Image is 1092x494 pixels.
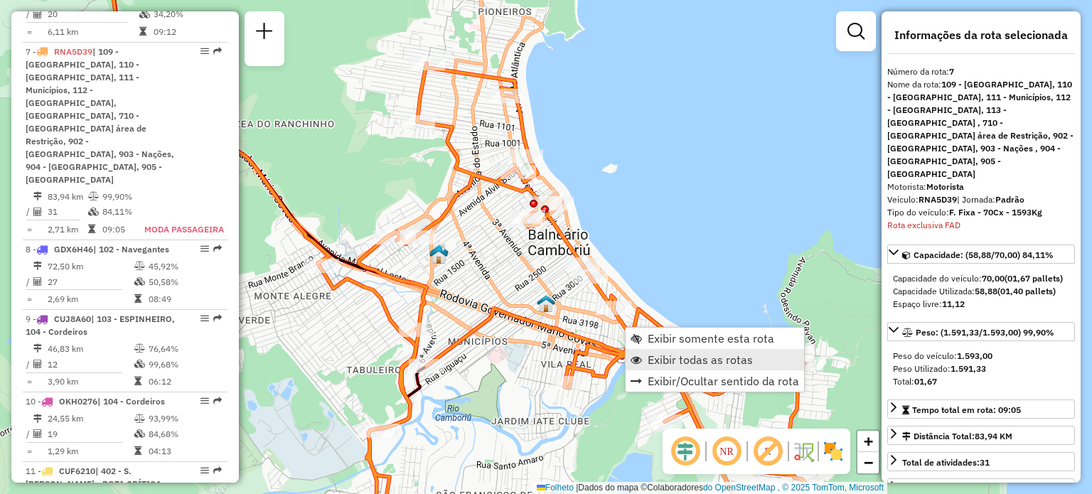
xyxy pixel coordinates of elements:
[893,375,1069,388] div: Total:
[792,440,815,463] img: Fluxo de ruas
[887,206,1075,219] div: Tipo do veículo:
[134,262,145,270] i: % de utilização do peso
[134,446,141,455] i: Tempo total em rota
[887,219,1075,232] div: Rota exclusiva FAD
[213,397,222,405] em: Rota exportada
[102,206,132,217] font: 84,11%
[648,354,753,365] span: Exibir todas as rotas
[887,193,1075,206] div: Veículo:
[893,285,1069,298] div: Capacidade Utilizada:
[213,245,222,253] em: Rota exportada
[703,483,884,493] a: do OpenStreetMap , © 2025 TomTom, Microsoft
[975,286,997,296] strong: 58,88
[893,298,1069,311] div: Espaço livre:
[149,359,178,370] font: 99,68%
[822,440,845,463] img: Exibir/Ocultar setores
[48,224,78,235] font: 2,71 km
[1005,273,1063,284] strong: (01,67 pallets)
[537,294,555,313] img: 711 UDC Light WCL Camboriú
[982,273,1005,284] strong: 70,00
[893,272,1069,285] div: Capacidade do veículo:
[149,413,178,424] font: 93,99%
[887,426,1075,445] a: Distância Total:83,94 KM
[578,483,647,493] font: Dados do mapa ©
[33,344,42,353] i: Distância Total
[887,79,1074,179] strong: 109 - [GEOGRAPHIC_DATA], 110 - [GEOGRAPHIC_DATA], 111 - Municípios, 112 - [GEOGRAPHIC_DATA], 113 ...
[102,224,125,235] font: 09:05
[134,377,141,385] i: Tempo total em rota
[957,350,992,361] strong: 1.593,00
[33,429,42,438] i: Total de Atividades
[545,483,574,493] font: Folheto
[54,46,92,57] font: RNA5D39
[144,224,224,235] font: MODA PASSAGEIRA
[751,434,785,468] span: Exibir rótulo
[33,192,42,200] i: Distância Total
[139,27,146,36] i: Tempo total em rota
[857,431,879,452] a: Ampliar
[957,194,1024,205] span: | Jornada:
[59,396,97,407] font: OKH0276
[626,349,804,370] li: Exibir todas as rotas
[27,224,32,235] font: =
[887,245,1075,264] a: Capacidade: (58,88/70,00) 84,11%
[27,294,32,304] font: =
[149,294,171,304] font: 08:49
[26,396,41,407] font: 10 -
[26,313,36,324] font: 9 -
[48,376,78,387] font: 3,90 km
[857,452,879,473] a: Diminuir o zoom
[250,17,279,49] a: Nova sessão e pesquisa
[54,313,91,324] font: CUJ8A60
[26,46,36,57] font: 7 -
[648,333,774,344] span: Exibir somente esta rota
[213,47,222,55] em: Rota exportada
[26,9,30,19] font: /
[842,17,870,45] a: Filtros de exibição
[154,9,183,19] font: 34,20%
[213,314,222,323] em: Rota exportada
[48,294,78,304] font: 2,69 km
[887,65,1075,78] div: Número da rota:
[902,457,990,468] span: Total de atividades:
[864,453,873,471] font: −
[48,429,58,439] font: 19
[537,483,574,493] a: Folheto
[48,206,58,217] font: 31
[902,430,1012,443] div: Distância Total:
[942,299,965,309] strong: 11,12
[887,344,1075,394] div: Peso: (1.591,33/1.593,00) 99,90%
[134,429,145,438] i: % de utilização da cubagem
[916,327,1054,338] span: Peso: (1.591,33/1.593,00) 99,90%
[200,466,209,475] em: Opções
[914,249,1054,260] span: Capacidade: (58,88/70,00) 84,11%
[54,244,93,254] font: GDX6H46
[149,376,171,387] font: 06:12
[48,343,83,354] font: 46,83 km
[626,370,804,392] li: Exibir/Ocultar sentido da rota
[33,360,42,368] i: Total de Atividades
[97,396,165,407] font: | 104 - Cordeiros
[576,483,578,493] font: |
[949,66,954,77] strong: 7
[48,191,83,202] font: 83,94 km
[887,28,1075,42] h4: Informações da rota selecionada
[893,363,1069,375] div: Peso Utilizado:
[200,47,209,55] em: Opções
[26,46,174,185] font: | 109 - [GEOGRAPHIC_DATA], 110 - [GEOGRAPHIC_DATA], 111 - Municípios, 112 - [GEOGRAPHIC_DATA], [G...
[149,261,178,272] font: 45,92%
[887,399,1075,419] a: Tempo total em rota: 09:05
[88,192,99,200] i: % de utilização do peso
[134,344,145,353] i: % de utilização do peso
[48,446,78,456] font: 1,29 km
[26,359,30,370] font: /
[949,207,1042,218] strong: F. Fixa - 70Cx - 1593Kg
[200,397,209,405] em: Opções
[48,26,78,37] font: 6,11 km
[48,261,83,272] font: 72,50 km
[887,452,1075,471] a: Total de atividades:31
[887,78,1075,181] div: Nome da rota:
[48,359,58,370] font: 12
[149,446,171,456] font: 04:13
[27,26,32,37] font: =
